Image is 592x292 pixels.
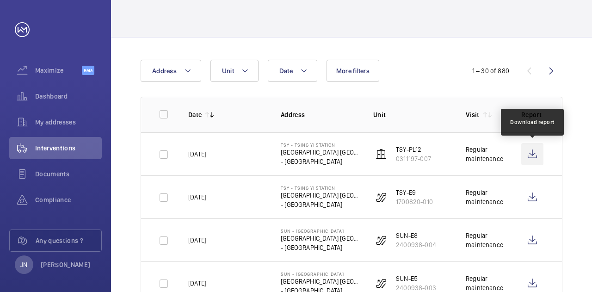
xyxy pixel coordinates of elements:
[336,67,370,75] span: More filters
[35,118,102,127] span: My addresses
[327,60,379,82] button: More filters
[141,60,201,82] button: Address
[376,192,387,203] img: escalator.svg
[396,145,431,154] p: TSY-PL12
[510,118,555,126] div: Download report
[396,274,436,283] p: SUN-E5
[188,279,206,288] p: [DATE]
[396,231,436,240] p: SUN-E8
[281,148,358,157] p: [GEOGRAPHIC_DATA] [GEOGRAPHIC_DATA]
[281,243,358,252] p: - [GEOGRAPHIC_DATA]
[35,143,102,153] span: Interventions
[35,169,102,179] span: Documents
[222,67,234,75] span: Unit
[472,66,509,75] div: 1 – 30 of 880
[376,278,387,289] img: escalator.svg
[466,188,506,206] div: Regular maintenance
[281,277,358,286] p: [GEOGRAPHIC_DATA] [GEOGRAPHIC_DATA]
[376,235,387,246] img: escalator.svg
[396,154,431,163] p: 0311197-007
[188,236,206,245] p: [DATE]
[466,145,506,163] div: Regular maintenance
[466,231,506,249] div: Regular maintenance
[20,260,27,269] p: JN
[188,110,202,119] p: Date
[376,149,387,160] img: elevator.svg
[35,195,102,205] span: Compliance
[36,236,101,245] span: Any questions ?
[268,60,317,82] button: Date
[396,188,433,197] p: TSY-E9
[466,110,480,119] p: Visit
[41,260,91,269] p: [PERSON_NAME]
[188,193,206,202] p: [DATE]
[373,110,451,119] p: Unit
[281,142,358,148] p: TSY - Tsing Yi Station
[152,67,177,75] span: Address
[281,185,358,191] p: TSY - Tsing Yi Station
[281,200,358,209] p: - [GEOGRAPHIC_DATA]
[281,228,358,234] p: SUN - [GEOGRAPHIC_DATA]
[281,191,358,200] p: [GEOGRAPHIC_DATA] [GEOGRAPHIC_DATA]
[396,197,433,206] p: 1700820-010
[281,157,358,166] p: - [GEOGRAPHIC_DATA]
[188,149,206,159] p: [DATE]
[281,110,358,119] p: Address
[82,66,94,75] span: Beta
[210,60,259,82] button: Unit
[396,240,436,249] p: 2400938-004
[35,66,82,75] span: Maximize
[281,234,358,243] p: [GEOGRAPHIC_DATA] [GEOGRAPHIC_DATA]
[279,67,293,75] span: Date
[35,92,102,101] span: Dashboard
[281,271,358,277] p: SUN - [GEOGRAPHIC_DATA]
